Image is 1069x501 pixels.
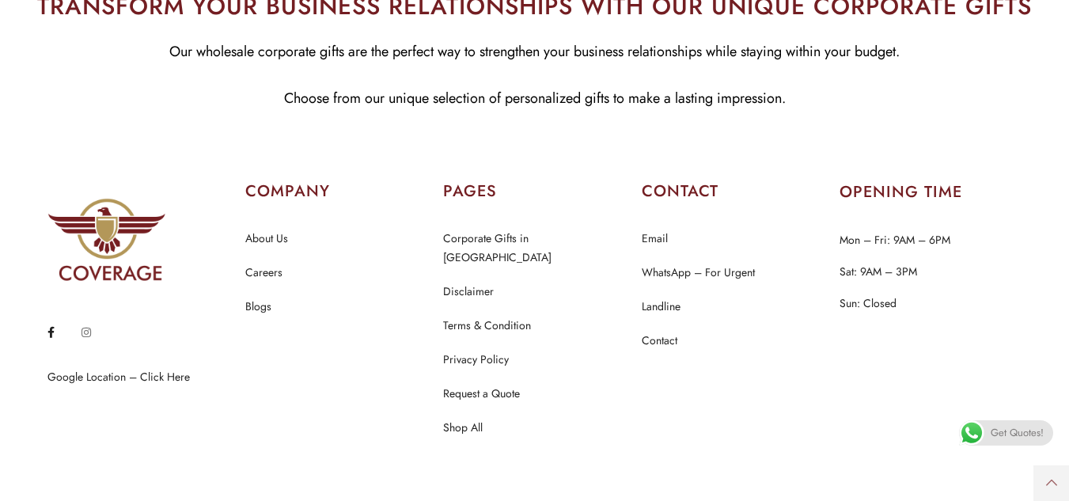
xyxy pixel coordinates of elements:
a: Google Location – Click Here [47,369,190,385]
a: Blogs [245,297,271,317]
a: Disclaimer [443,282,494,302]
a: Careers [245,263,282,283]
a: Terms & Condition [443,316,531,336]
h2: OPENING TIME [840,184,1022,200]
p: Mon – Fri: 9AM – 6PM Sat: 9AM – 3PM Sun: Closed [840,224,1022,319]
span: Get Quotes! [991,420,1044,446]
a: About Us [245,229,288,249]
h2: PAGES [443,180,625,203]
a: WhatsApp – For Urgent [642,263,755,283]
a: Request a Quote [443,384,520,404]
h2: COMPANY [245,180,427,203]
a: Email [642,229,668,249]
a: Contact [642,331,677,351]
h2: CONTACT [642,180,824,203]
a: Privacy Policy [443,350,509,370]
a: Corporate Gifts in [GEOGRAPHIC_DATA] [443,229,625,268]
p: Our wholesale corporate gifts are the perfect way to strengthen your business relationships while... [12,40,1057,64]
p: Choose from our unique selection of personalized gifts to make a lasting impression. [12,86,1057,111]
a: Shop All [443,418,483,438]
a: Landline [642,297,680,317]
